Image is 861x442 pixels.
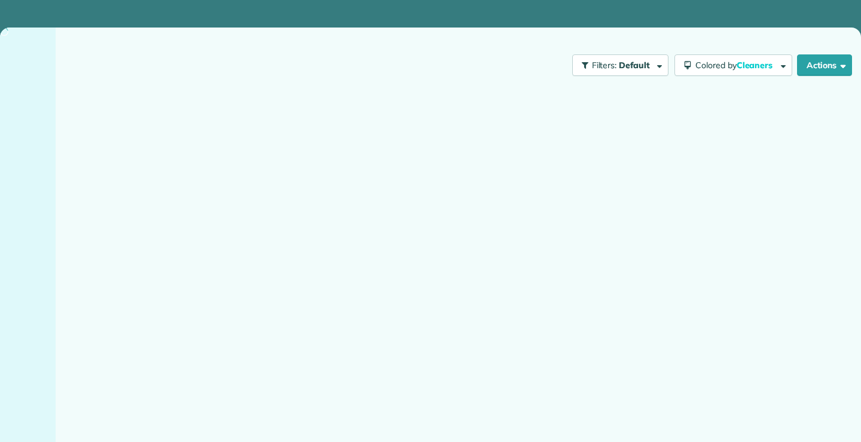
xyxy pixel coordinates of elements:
[566,54,668,76] a: Filters: Default
[674,54,792,76] button: Colored byCleaners
[592,60,617,71] span: Filters:
[797,54,852,76] button: Actions
[619,60,651,71] span: Default
[572,54,668,76] button: Filters: Default
[695,60,777,71] span: Colored by
[737,60,775,71] span: Cleaners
